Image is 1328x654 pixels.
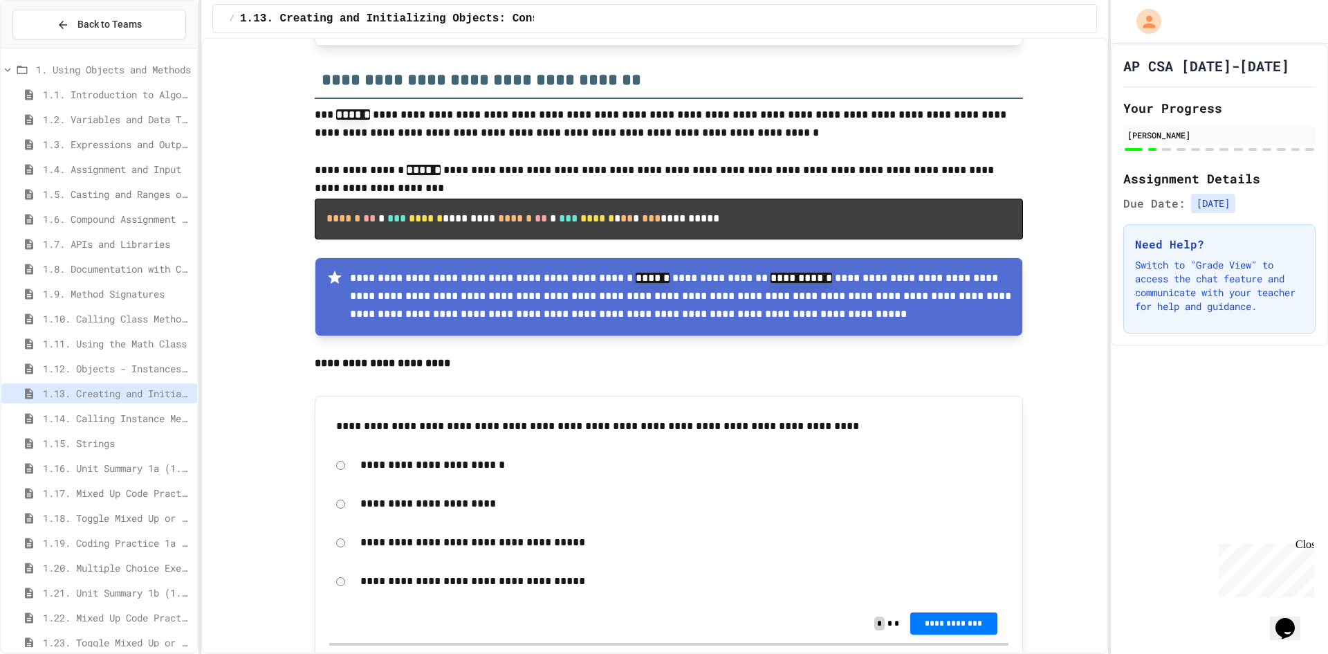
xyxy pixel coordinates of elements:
[43,486,192,500] span: 1.17. Mixed Up Code Practice 1.1-1.6
[43,162,192,176] span: 1.4. Assignment and Input
[43,262,192,276] span: 1.8. Documentation with Comments and Preconditions
[1123,56,1289,75] h1: AP CSA [DATE]-[DATE]
[43,511,192,525] span: 1.18. Toggle Mixed Up or Write Code Practice 1.1-1.6
[1135,258,1304,314] p: Switch to "Grade View" to access the chat feature and communicate with your teacher for help and ...
[230,13,234,24] span: /
[1135,236,1304,253] h3: Need Help?
[43,361,192,376] span: 1.12. Objects - Instances of Classes
[36,62,192,77] span: 1. Using Objects and Methods
[43,585,192,600] span: 1.21. Unit Summary 1b (1.7-1.15)
[1122,6,1165,37] div: My Account
[43,610,192,625] span: 1.22. Mixed Up Code Practice 1b (1.7-1.15)
[43,336,192,351] span: 1.11. Using the Math Class
[1213,538,1314,597] iframe: chat widget
[43,311,192,326] span: 1.10. Calling Class Methods
[1123,98,1316,118] h2: Your Progress
[43,436,192,451] span: 1.15. Strings
[1191,194,1235,213] span: [DATE]
[43,212,192,226] span: 1.6. Compound Assignment Operators
[1123,169,1316,188] h2: Assignment Details
[1270,599,1314,640] iframe: chat widget
[43,87,192,102] span: 1.1. Introduction to Algorithms, Programming, and Compilers
[43,237,192,251] span: 1.7. APIs and Libraries
[1127,129,1311,141] div: [PERSON_NAME]
[43,386,192,401] span: 1.13. Creating and Initializing Objects: Constructors
[240,10,592,27] span: 1.13. Creating and Initializing Objects: Constructors
[1123,195,1186,212] span: Due Date:
[43,287,192,301] span: 1.9. Method Signatures
[43,635,192,650] span: 1.23. Toggle Mixed Up or Write Code Practice 1b (1.7-1.15)
[43,561,192,575] span: 1.20. Multiple Choice Exercises for Unit 1a (1.1-1.6)
[6,6,95,88] div: Chat with us now!Close
[43,536,192,550] span: 1.19. Coding Practice 1a (1.1-1.6)
[43,461,192,475] span: 1.16. Unit Summary 1a (1.1-1.6)
[43,411,192,426] span: 1.14. Calling Instance Methods
[43,187,192,201] span: 1.5. Casting and Ranges of Values
[43,137,192,152] span: 1.3. Expressions and Output [New]
[43,112,192,127] span: 1.2. Variables and Data Types
[77,17,142,32] span: Back to Teams
[12,10,186,39] button: Back to Teams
